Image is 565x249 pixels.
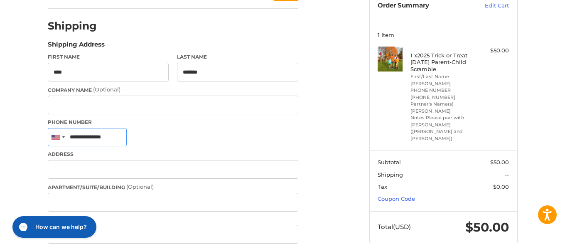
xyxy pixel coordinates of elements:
[378,159,401,165] span: Subtotal
[48,40,105,53] legend: Shipping Address
[410,52,474,72] h4: 1 x 2025 Trick or Treat [DATE] Parent-Child Scramble
[48,53,169,61] label: First Name
[378,195,415,202] a: Coupon Code
[467,2,509,10] a: Edit Cart
[48,216,298,223] label: City
[48,128,67,146] div: United States: +1
[410,73,474,87] li: First/Last Name [PERSON_NAME]
[93,86,120,93] small: (Optional)
[48,150,298,158] label: Address
[8,213,99,241] iframe: Gorgias live chat messenger
[410,87,474,101] li: PHONE NUMBER [PHONE_NUMBER]
[177,53,298,61] label: Last Name
[490,159,509,165] span: $50.00
[48,183,298,191] label: Apartment/Suite/Building
[48,118,298,126] label: Phone Number
[493,183,509,190] span: $0.00
[378,223,411,231] span: Total (USD)
[410,101,474,114] li: Partner's Name(s) [PERSON_NAME]
[476,47,509,55] div: $50.00
[378,171,403,178] span: Shipping
[48,86,298,94] label: Company Name
[505,171,509,178] span: --
[410,114,474,142] li: Notes Please pair with [PERSON_NAME] ([PERSON_NAME] and [PERSON_NAME])
[465,219,509,235] span: $50.00
[378,183,387,190] span: Tax
[378,32,509,38] h3: 1 Item
[48,20,97,32] h2: Shipping
[378,2,467,10] h3: Order Summary
[126,183,154,190] small: (Optional)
